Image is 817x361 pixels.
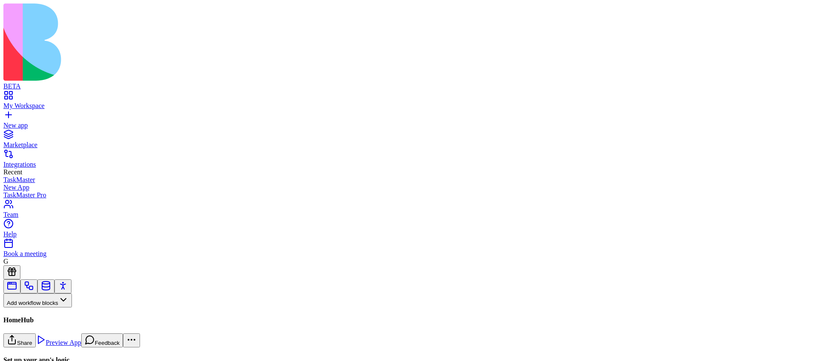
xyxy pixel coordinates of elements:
div: Marketplace [3,141,814,149]
div: Team [3,211,814,219]
a: BETA [3,75,814,90]
a: New app [3,114,814,129]
a: Marketplace [3,134,814,149]
a: My Workspace [3,94,814,110]
a: TaskMaster [3,176,814,184]
a: Help [3,223,814,238]
a: Preview App [36,339,81,346]
div: Integrations [3,161,814,168]
div: New app [3,122,814,129]
button: Share [3,333,36,347]
div: Help [3,230,814,238]
h4: HomeHub [3,316,814,324]
button: Add workflow blocks [3,293,72,307]
a: New App [3,184,814,191]
div: Book a meeting [3,250,814,258]
a: Team [3,203,814,219]
span: G [3,258,9,265]
a: Book a meeting [3,242,814,258]
div: BETA [3,82,814,90]
a: TaskMaster Pro [3,191,814,199]
span: Recent [3,168,22,176]
img: logo [3,3,346,81]
a: Integrations [3,153,814,168]
div: My Workspace [3,102,814,110]
button: Feedback [81,333,123,347]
